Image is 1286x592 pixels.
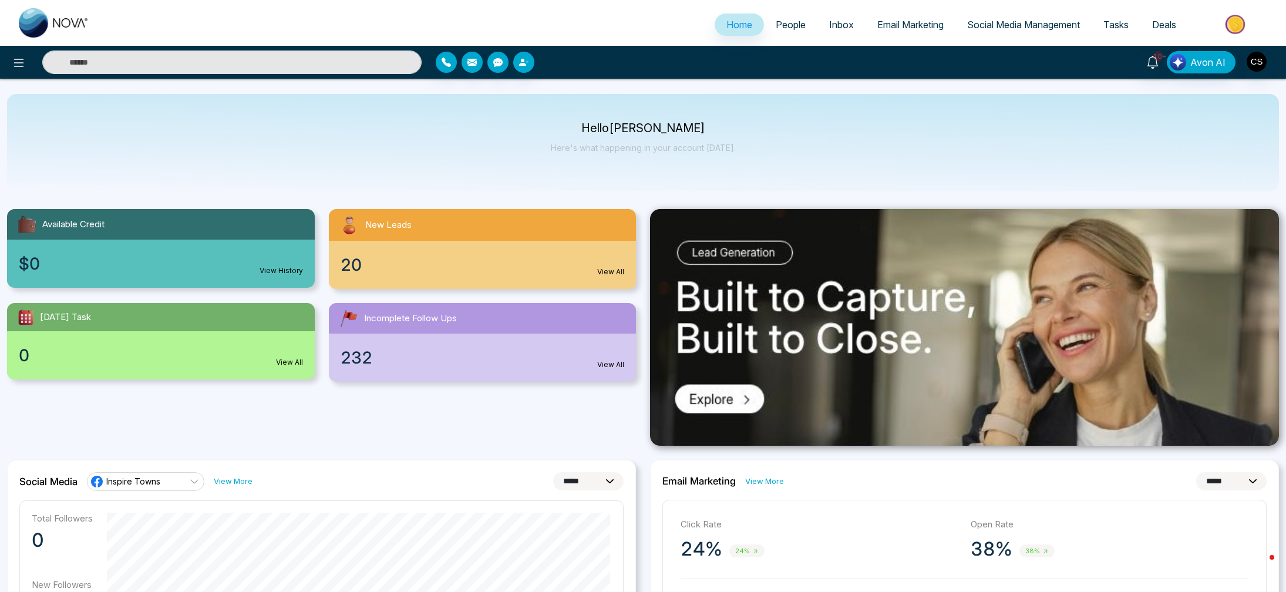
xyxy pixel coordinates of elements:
[551,143,736,153] p: Here's what happening in your account [DATE].
[1194,11,1279,38] img: Market-place.gif
[726,19,752,31] span: Home
[662,475,736,487] h2: Email Marketing
[971,518,1249,532] p: Open Rate
[1170,54,1186,70] img: Lead Flow
[1167,51,1235,73] button: Avon AI
[1247,52,1267,72] img: User Avatar
[42,218,105,231] span: Available Credit
[19,343,29,368] span: 0
[967,19,1080,31] span: Social Media Management
[1139,51,1167,72] a: 10+
[1190,55,1226,69] span: Avon AI
[817,14,866,36] a: Inbox
[32,529,93,552] p: 0
[40,311,91,324] span: [DATE] Task
[341,253,362,277] span: 20
[681,537,722,561] p: 24%
[1246,552,1274,580] iframe: Intercom live chat
[681,518,959,532] p: Click Rate
[214,476,253,487] a: View More
[341,345,372,370] span: 232
[338,214,361,236] img: newLeads.svg
[338,308,359,329] img: followUps.svg
[364,312,457,325] span: Incomplete Follow Ups
[1152,19,1176,31] span: Deals
[365,218,412,232] span: New Leads
[32,513,93,524] p: Total Followers
[16,214,38,235] img: availableCredit.svg
[745,476,784,487] a: View More
[1140,14,1188,36] a: Deals
[16,308,35,327] img: todayTask.svg
[829,19,854,31] span: Inbox
[322,209,644,289] a: New Leads20View All
[650,209,1279,446] img: .
[971,537,1012,561] p: 38%
[715,14,764,36] a: Home
[1103,19,1129,31] span: Tasks
[776,19,806,31] span: People
[1019,544,1055,558] span: 38%
[276,357,303,368] a: View All
[1092,14,1140,36] a: Tasks
[877,19,944,31] span: Email Marketing
[19,476,78,487] h2: Social Media
[597,267,624,277] a: View All
[19,8,89,38] img: Nova CRM Logo
[551,123,736,133] p: Hello [PERSON_NAME]
[260,265,303,276] a: View History
[597,359,624,370] a: View All
[764,14,817,36] a: People
[1153,51,1163,62] span: 10+
[866,14,955,36] a: Email Marketing
[729,544,765,558] span: 24%
[955,14,1092,36] a: Social Media Management
[106,476,160,487] span: Inspire Towns
[32,579,93,590] p: New Followers
[322,303,644,382] a: Incomplete Follow Ups232View All
[19,251,40,276] span: $0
